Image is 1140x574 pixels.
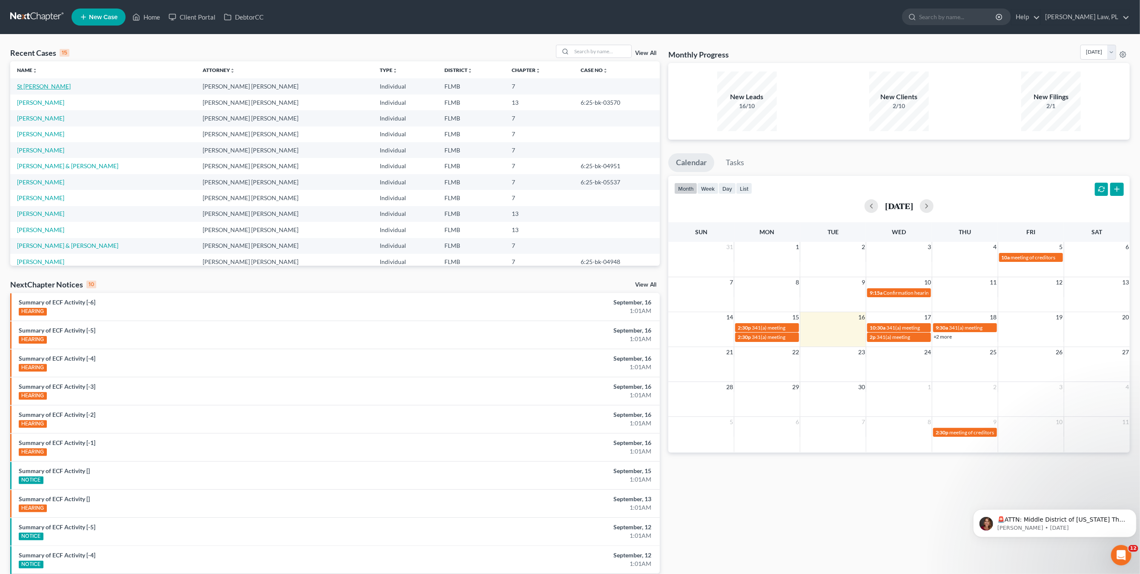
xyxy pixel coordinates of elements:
[861,277,866,287] span: 9
[505,254,574,270] td: 7
[446,363,651,371] div: 1:01AM
[738,324,751,331] span: 2:30p
[438,95,505,110] td: FLMB
[19,298,95,306] a: Summary of ECF Activity [-6]
[17,162,118,169] a: [PERSON_NAME] & [PERSON_NAME]
[795,417,800,427] span: 6
[467,68,473,73] i: unfold_more
[19,505,47,512] div: HEARING
[1055,417,1064,427] span: 10
[438,254,505,270] td: FLMB
[19,364,47,372] div: HEARING
[752,324,785,331] span: 341(a) meeting
[446,382,651,391] div: September, 16
[1091,228,1102,235] span: Sat
[19,533,43,540] div: NOTICE
[373,206,438,222] td: Individual
[196,78,372,94] td: [PERSON_NAME] [PERSON_NAME]
[717,102,777,110] div: 16/10
[861,417,866,427] span: 7
[19,561,43,568] div: NOTICE
[674,183,697,194] button: month
[1021,92,1081,102] div: New Filings
[869,92,929,102] div: New Clients
[17,210,64,217] a: [PERSON_NAME]
[128,9,164,25] a: Home
[17,115,64,122] a: [PERSON_NAME]
[885,201,913,210] h2: [DATE]
[438,142,505,158] td: FLMB
[446,410,651,419] div: September, 16
[989,312,998,322] span: 18
[373,142,438,158] td: Individual
[729,277,734,287] span: 7
[17,67,37,73] a: Nameunfold_more
[970,491,1140,551] iframe: Intercom notifications message
[196,206,372,222] td: [PERSON_NAME] [PERSON_NAME]
[1125,382,1130,392] span: 4
[196,222,372,238] td: [PERSON_NAME] [PERSON_NAME]
[438,222,505,238] td: FLMB
[719,183,736,194] button: day
[927,382,932,392] span: 1
[505,174,574,190] td: 7
[446,503,651,512] div: 1:01AM
[446,467,651,475] div: September, 15
[446,560,651,568] div: 1:01AM
[1121,417,1130,427] span: 11
[725,382,734,392] span: 28
[446,354,651,363] div: September, 16
[505,190,574,206] td: 7
[919,9,997,25] input: Search by name...
[392,68,398,73] i: unfold_more
[19,420,47,428] div: HEARING
[196,126,372,142] td: [PERSON_NAME] [PERSON_NAME]
[505,95,574,110] td: 13
[989,277,998,287] span: 11
[19,476,43,484] div: NOTICE
[870,324,885,331] span: 10:30a
[635,282,656,288] a: View All
[19,467,90,474] a: Summary of ECF Activity []
[196,254,372,270] td: [PERSON_NAME] [PERSON_NAME]
[17,99,64,106] a: [PERSON_NAME]
[196,95,372,110] td: [PERSON_NAME] [PERSON_NAME]
[736,183,752,194] button: list
[1059,242,1064,252] span: 5
[17,242,118,249] a: [PERSON_NAME] & [PERSON_NAME]
[196,190,372,206] td: [PERSON_NAME] [PERSON_NAME]
[446,335,651,343] div: 1:01AM
[927,417,932,427] span: 8
[230,68,235,73] i: unfold_more
[1121,347,1130,357] span: 27
[196,142,372,158] td: [PERSON_NAME] [PERSON_NAME]
[19,551,95,559] a: Summary of ECF Activity [-4]
[536,68,541,73] i: unfold_more
[828,228,839,235] span: Tue
[17,194,64,201] a: [PERSON_NAME]
[373,238,438,254] td: Individual
[446,326,651,335] div: September, 16
[870,334,876,340] span: 2p
[923,277,932,287] span: 10
[959,228,971,235] span: Thu
[795,242,800,252] span: 1
[1026,228,1035,235] span: Fri
[17,178,64,186] a: [PERSON_NAME]
[936,429,949,436] span: 2:30p
[446,298,651,307] div: September, 16
[870,290,882,296] span: 9:15a
[19,439,95,446] a: Summary of ECF Activity [-1]
[1041,9,1129,25] a: [PERSON_NAME] Law, PL
[791,347,800,357] span: 22
[1059,382,1064,392] span: 3
[19,355,95,362] a: Summary of ECF Activity [-4]
[1111,545,1131,565] iframe: Intercom live chat
[19,336,47,344] div: HEARING
[164,9,220,25] a: Client Portal
[883,290,931,296] span: Confirmation hearing
[438,126,505,142] td: FLMB
[17,130,64,138] a: [PERSON_NAME]
[373,110,438,126] td: Individual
